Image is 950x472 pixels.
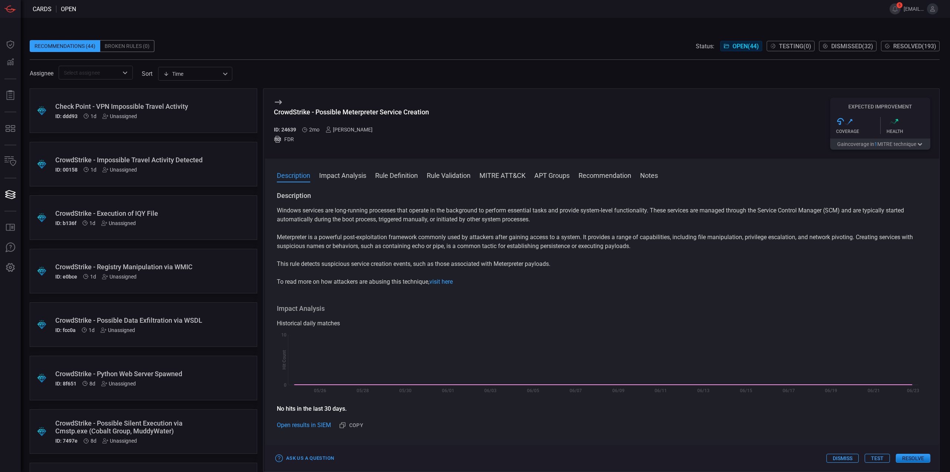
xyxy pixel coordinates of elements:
[55,419,203,435] div: CrowdStrike - Possible Silent Execution via Cmstp.exe (Cobalt Group, MuddyWater)
[874,141,877,147] span: 1
[101,220,136,226] div: Unassigned
[427,170,471,179] button: Rule Validation
[91,438,96,444] span: Aug 03, 2025 3:25 AM
[893,43,936,50] span: Resolved ( 193 )
[570,388,582,393] text: 06/07
[102,113,137,119] div: Unassigned
[479,170,525,179] button: MITRE ATT&CK
[819,41,877,51] button: Dismissed(32)
[865,454,890,463] button: Test
[277,421,331,430] a: Open results in SIEM
[274,108,429,116] div: CrowdStrike - Possible Meterpreter Service Creation
[274,127,296,133] h5: ID: 24639
[825,388,837,393] text: 06/19
[325,127,373,133] div: [PERSON_NAME]
[881,41,940,51] button: Resolved(193)
[1,186,19,204] button: Cards
[1,259,19,277] button: Preferences
[55,263,203,271] div: CrowdStrike - Registry Manipulation via WMIC
[61,6,76,13] span: open
[91,167,96,173] span: Aug 10, 2025 12:24 AM
[55,381,76,387] h5: ID: 8f651
[896,454,930,463] button: Resolve
[55,370,203,378] div: CrowdStrike - Python Web Server Spawned
[277,206,927,224] p: Windows services are long-running processes that operate in the background to perform essential t...
[102,274,137,280] div: Unassigned
[897,2,902,8] span: 5
[375,170,418,179] button: Rule Definition
[277,260,927,268] p: This rule detects suspicious service creation events, such as those associated with Meterpreter p...
[274,453,336,464] button: Ask Us a Question
[696,43,714,50] span: Status:
[277,170,310,179] button: Description
[55,113,78,119] h5: ID: ddd93
[101,327,135,333] div: Unassigned
[904,6,924,12] span: [EMAIL_ADDRESS][DOMAIN_NAME]
[640,170,658,179] button: Notes
[720,41,762,51] button: Open(44)
[887,129,931,134] div: Health
[55,274,77,280] h5: ID: e0bce
[89,381,95,387] span: Aug 03, 2025 3:25 AM
[399,388,412,393] text: 05/30
[277,319,927,328] div: Historical daily matches
[30,40,100,52] div: Recommendations (44)
[1,120,19,137] button: MITRE - Detection Posture
[101,381,136,387] div: Unassigned
[91,113,96,119] span: Aug 10, 2025 12:24 AM
[733,43,759,50] span: Open ( 44 )
[890,3,901,14] button: 5
[319,170,366,179] button: Impact Analysis
[767,41,815,51] button: Testing(0)
[284,383,286,388] text: 0
[1,153,19,170] button: Inventory
[30,70,53,77] span: Assignee
[783,388,795,393] text: 06/17
[826,454,859,463] button: Dismiss
[534,170,570,179] button: APT Groups
[314,388,326,393] text: 05/26
[697,388,710,393] text: 06/13
[1,219,19,237] button: Rule Catalog
[61,68,118,77] input: Select assignee
[830,139,930,150] button: Gaincoverage in1MITRE technique
[484,388,497,393] text: 06/03
[277,233,927,251] p: Meterpreter is a powerful post-exploitation framework commonly used by attackers after gaining ac...
[274,136,429,143] div: FDR
[655,388,667,393] text: 06/11
[33,6,52,13] span: Cards
[100,40,154,52] div: Broken Rules (0)
[55,156,203,164] div: CrowdStrike - Impossible Travel Activity Detected
[1,239,19,257] button: Ask Us A Question
[527,388,539,393] text: 06/05
[163,70,220,78] div: Time
[357,388,369,393] text: 05/28
[907,388,919,393] text: 06/23
[55,167,78,173] h5: ID: 00158
[55,327,76,333] h5: ID: fcc0a
[836,129,880,134] div: Coverage
[89,220,95,226] span: Aug 10, 2025 12:24 AM
[55,316,203,324] div: CrowdStrike - Possible Data Exfiltration via WSDL
[830,104,930,110] h5: Expected Improvement
[779,43,811,50] span: Testing ( 0 )
[442,388,454,393] text: 06/01
[55,220,76,226] h5: ID: b136f
[277,405,347,412] strong: No hits in the last 30 days.
[102,438,137,444] div: Unassigned
[89,327,95,333] span: Aug 10, 2025 12:24 AM
[90,274,96,280] span: Aug 10, 2025 12:24 AM
[1,36,19,53] button: Dashboard
[282,350,287,370] text: Hit Count
[429,278,453,285] a: visit here
[102,167,137,173] div: Unassigned
[277,191,927,200] h3: Description
[120,68,130,78] button: Open
[281,332,286,338] text: 10
[55,102,203,110] div: Check Point - VPN Impossible Travel Activity
[277,277,927,286] p: To read more on how attackers are abusing this technique,
[831,43,873,50] span: Dismissed ( 32 )
[55,438,78,444] h5: ID: 7497e
[277,304,927,313] h3: Impact Analysis
[1,53,19,71] button: Detections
